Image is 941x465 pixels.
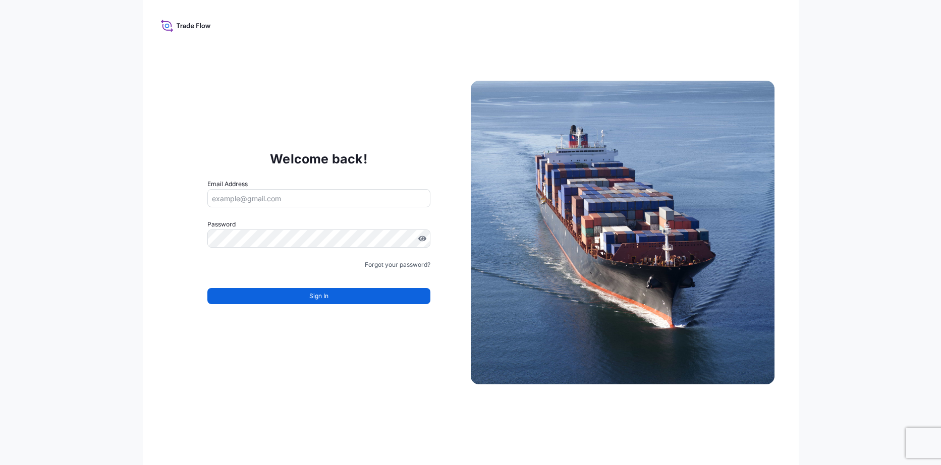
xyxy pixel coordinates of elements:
[471,81,774,384] img: Ship illustration
[309,291,328,301] span: Sign In
[207,179,248,189] label: Email Address
[207,219,430,229] label: Password
[207,288,430,304] button: Sign In
[418,235,426,243] button: Show password
[207,189,430,207] input: example@gmail.com
[270,151,367,167] p: Welcome back!
[365,260,430,270] a: Forgot your password?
